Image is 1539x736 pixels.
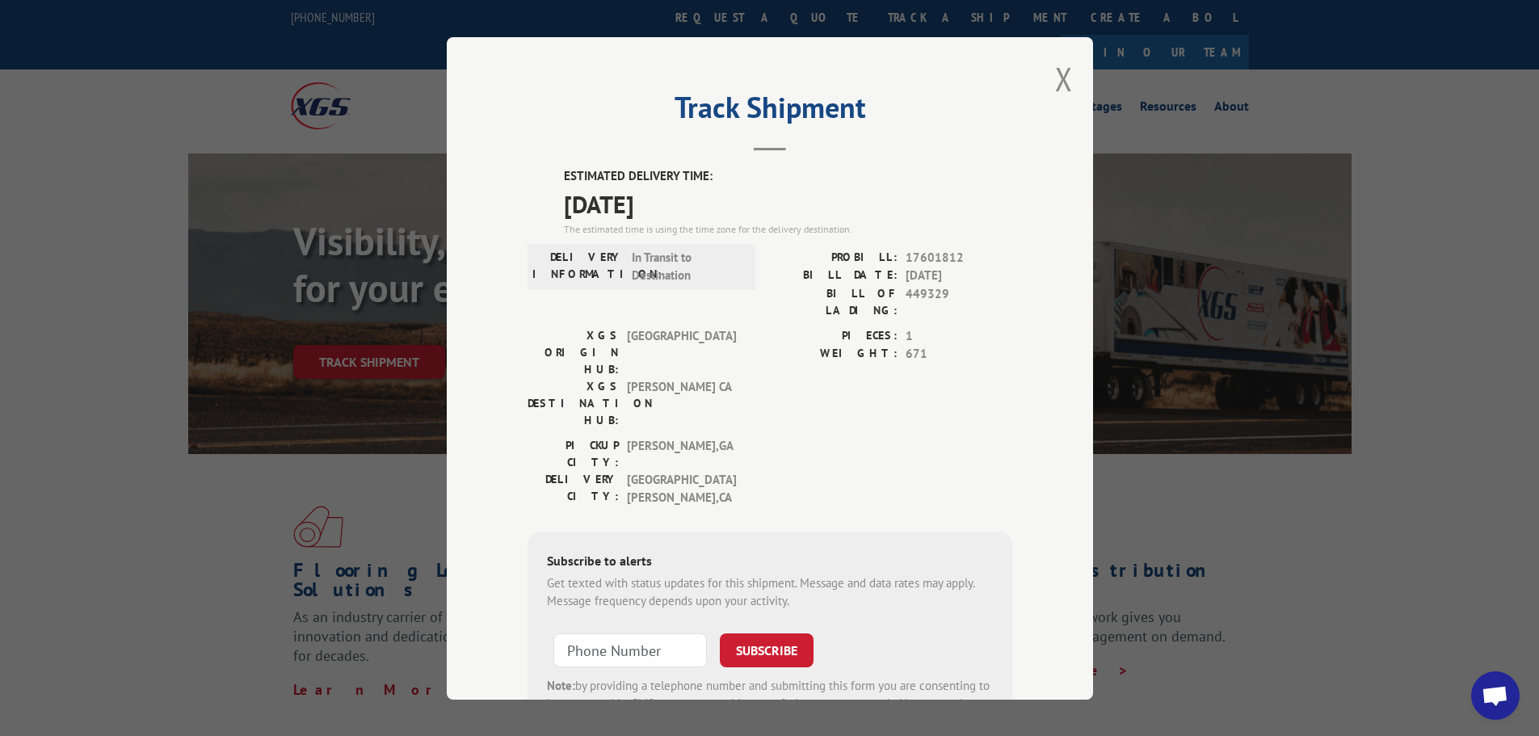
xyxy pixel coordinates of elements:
label: BILL DATE: [770,267,898,285]
strong: Note: [547,677,575,692]
div: Open chat [1471,671,1520,720]
span: 17601812 [906,248,1012,267]
span: In Transit to Destination [632,248,741,284]
label: DELIVERY INFORMATION: [532,248,624,284]
input: Phone Number [553,633,707,667]
label: XGS ORIGIN HUB: [528,326,619,377]
span: [GEOGRAPHIC_DATA] [627,326,736,377]
div: by providing a telephone number and submitting this form you are consenting to be contacted by SM... [547,676,993,731]
span: 1 [906,326,1012,345]
label: PIECES: [770,326,898,345]
span: [DATE] [564,185,1012,221]
span: [PERSON_NAME] , GA [627,436,736,470]
span: 449329 [906,284,1012,318]
span: [GEOGRAPHIC_DATA][PERSON_NAME] , CA [627,470,736,507]
label: DELIVERY CITY: [528,470,619,507]
span: [PERSON_NAME] CA [627,377,736,428]
span: 671 [906,345,1012,364]
label: WEIGHT: [770,345,898,364]
label: XGS DESTINATION HUB: [528,377,619,428]
h2: Track Shipment [528,96,1012,127]
div: Subscribe to alerts [547,550,993,574]
span: [DATE] [906,267,1012,285]
label: ESTIMATED DELIVERY TIME: [564,167,1012,186]
label: PICKUP CITY: [528,436,619,470]
label: PROBILL: [770,248,898,267]
label: BILL OF LADING: [770,284,898,318]
button: SUBSCRIBE [720,633,814,667]
button: Close modal [1055,57,1073,100]
div: Get texted with status updates for this shipment. Message and data rates may apply. Message frequ... [547,574,993,610]
div: The estimated time is using the time zone for the delivery destination. [564,221,1012,236]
